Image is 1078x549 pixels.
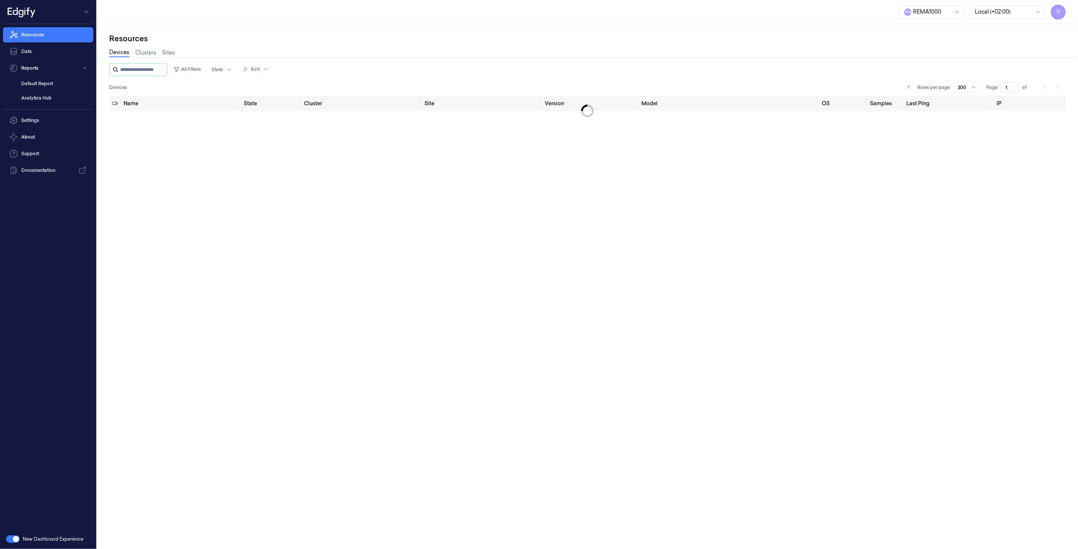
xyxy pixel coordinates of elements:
a: Resources [3,27,93,42]
th: Cluster [301,96,422,111]
span: Devices [109,84,127,91]
a: Analytics Hub [15,92,93,104]
button: Toggle Navigation [81,6,93,18]
th: State [241,96,301,111]
a: Support [3,146,93,161]
a: Default Report [15,77,93,90]
span: Page [986,84,998,91]
th: Last Ping [903,96,993,111]
p: Rows per page [917,84,950,91]
th: IP [993,96,1066,111]
div: Resources [109,33,1066,44]
nav: pagination [1040,82,1063,93]
th: Model [638,96,819,111]
button: All Filters [171,63,204,75]
span: R e [904,8,912,16]
th: Samples [867,96,903,111]
a: Devices [109,48,129,57]
button: Reports [3,61,93,76]
th: OS [819,96,867,111]
a: Settings [3,113,93,128]
span: of [1022,84,1034,91]
a: Documentation [3,163,93,178]
th: Name [121,96,241,111]
button: About [3,129,93,145]
a: Data [3,44,93,59]
th: Site [421,96,542,111]
a: Sites [162,49,175,57]
th: Version [542,96,638,111]
button: V [1051,5,1066,20]
a: Clusters [135,49,156,57]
